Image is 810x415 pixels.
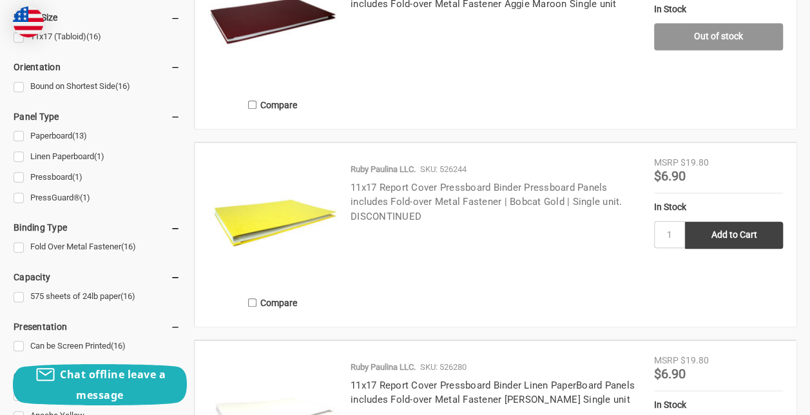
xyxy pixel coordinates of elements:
[60,367,166,402] span: Chat offline leave a message
[80,193,90,202] span: (1)
[14,78,180,95] a: Bound on Shortest Side
[654,168,686,184] span: $6.90
[351,182,622,222] a: 11x17 Report Cover Pressboard Binder Pressboard Panels includes Fold-over Metal Fastener | Bobcat...
[420,163,467,176] p: SKU: 526244
[14,189,180,207] a: PressGuard®
[14,319,180,334] h5: Presentation
[14,220,180,235] h5: Binding Type
[14,109,180,124] h5: Panel Type
[13,6,44,37] img: duty and tax information for United States
[14,269,180,285] h5: Capacity
[121,242,136,251] span: (16)
[704,380,810,415] iframe: Google Customer Reviews
[14,288,180,305] a: 575 sheets of 24lb paper
[420,361,467,374] p: SKU: 526280
[208,292,337,313] label: Compare
[14,59,180,75] h5: Orientation
[351,380,635,406] a: 11x17 Report Cover Pressboard Binder Linen PaperBoard Panels includes Fold-over Metal Fastener [P...
[351,361,416,374] p: Ruby Paulina LLC.
[654,366,686,381] span: $6.90
[654,3,783,16] div: In Stock
[208,94,337,115] label: Compare
[86,32,101,41] span: (16)
[13,364,187,405] button: Chat offline leave a message
[654,156,679,169] div: MSRP
[654,23,783,50] a: Out of stock
[685,222,783,249] input: Add to Cart
[121,291,135,301] span: (16)
[14,28,180,46] a: 11x17 (Tabloid)
[248,298,256,307] input: Compare
[72,131,87,140] span: (13)
[115,81,130,91] span: (16)
[72,172,82,182] span: (1)
[248,101,256,109] input: Compare
[94,151,104,161] span: (1)
[680,157,709,168] span: $19.80
[14,128,180,145] a: Paperboard
[654,200,783,214] div: In Stock
[654,354,679,367] div: MSRP
[14,10,180,25] h5: Media Size
[351,163,416,176] p: Ruby Paulina LLC.
[680,355,709,365] span: $19.80
[111,341,126,351] span: (16)
[654,398,783,412] div: In Stock
[14,238,180,256] a: Fold Over Metal Fastener
[14,169,180,186] a: Pressboard
[14,338,180,355] a: Can be Screen Printed
[14,148,180,166] a: Linen Paperboard
[208,156,337,285] img: 11x17 Report Cover Pressboard Binder Pressboard Panels includes Fold-over Metal Fastener | Bobcat...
